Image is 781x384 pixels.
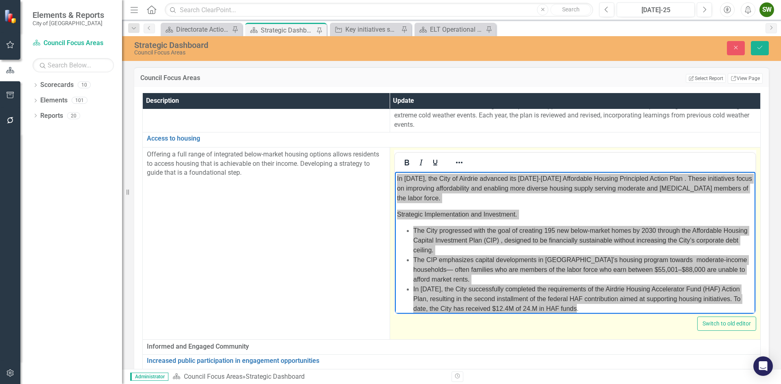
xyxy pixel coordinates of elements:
div: Strategic Dashboard [261,25,314,35]
h3: Council Focus Areas [140,74,413,82]
span: Administrator [130,373,168,381]
button: Select Report [686,74,725,83]
button: Reveal or hide additional toolbar items [452,157,466,168]
p: In [DATE], the Extreme Weather Action Collective (EWAC), a group of dedicated and committed commu... [394,91,756,129]
a: Reports [40,111,63,121]
button: Underline [428,157,442,168]
div: Directorate Action Plan [176,24,230,35]
button: Italic [414,157,428,168]
a: Elements [40,96,68,105]
a: Increased public participation in engagement opportunities [147,357,756,364]
div: Strategic Dashboard [134,41,490,50]
div: Key initiatives supporting Council's focus areas [345,24,399,35]
a: Key initiatives supporting Council's focus areas [332,24,399,35]
img: ClearPoint Strategy [4,9,18,24]
div: 101 [72,97,87,104]
div: Open Intercom Messenger [753,356,773,376]
a: View Page [728,73,763,84]
span: Elements & Reports [33,10,104,20]
button: [DATE]-25 [617,2,695,17]
iframe: Rich Text Area [395,172,755,314]
input: Search Below... [33,58,114,72]
small: City of [GEOGRAPHIC_DATA] [33,20,104,26]
button: Search [550,4,591,15]
a: ELT Operational Plan [417,24,484,35]
div: Strategic Dashboard [246,373,305,380]
div: ELT Operational Plan [430,24,484,35]
span: Search [562,6,580,13]
div: » [172,372,445,382]
button: Bold [400,157,414,168]
a: Access to housing [147,135,756,142]
div: 10 [78,82,91,89]
button: Switch to old editor [697,317,756,331]
a: Scorecards [40,80,74,90]
a: Council Focus Areas [184,373,242,380]
div: [DATE]-25 [620,5,692,15]
div: 20 [67,112,80,119]
div: Council Focus Areas [134,50,490,56]
span: Informed and Engaged Community [147,342,756,351]
a: Directorate Action Plan [163,24,230,35]
input: Search ClearPoint... [165,3,593,17]
button: SW [759,2,774,17]
a: Council Focus Areas [33,39,114,48]
p: Offering a full range of integrated below-market housing options allows residents to access housi... [147,150,386,178]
